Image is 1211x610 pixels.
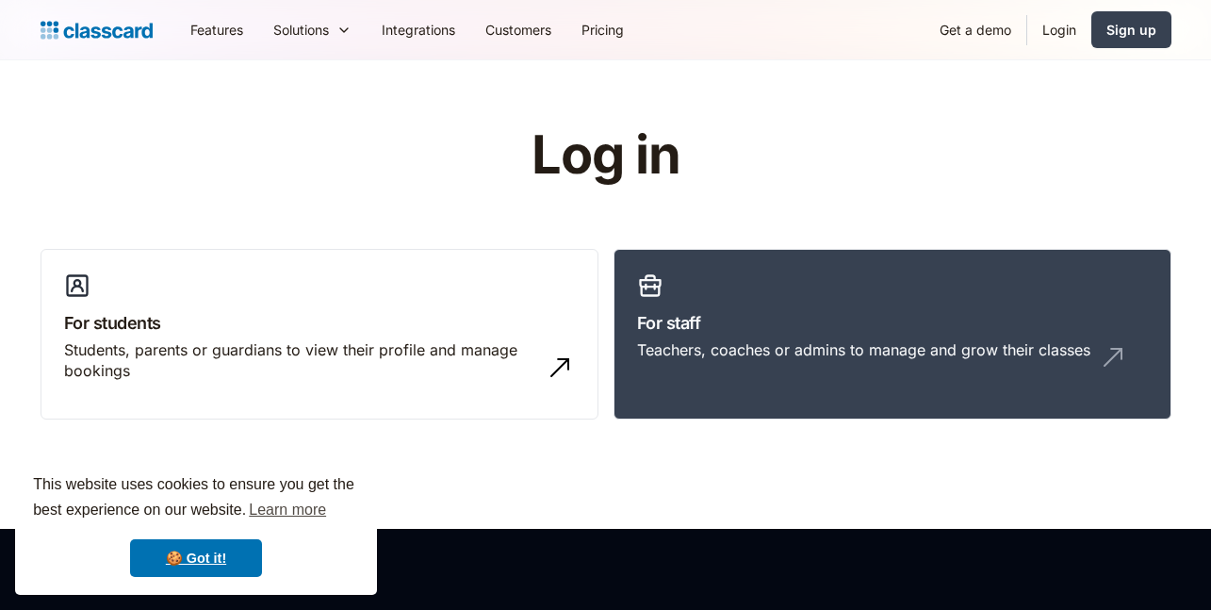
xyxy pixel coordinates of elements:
[246,496,329,524] a: learn more about cookies
[637,310,1148,336] h3: For staff
[33,473,359,524] span: This website uses cookies to ensure you get the best experience on our website.
[41,249,598,420] a: For studentsStudents, parents or guardians to view their profile and manage bookings
[175,8,258,51] a: Features
[1106,20,1156,40] div: Sign up
[367,8,470,51] a: Integrations
[614,249,1171,420] a: For staffTeachers, coaches or admins to manage and grow their classes
[566,8,639,51] a: Pricing
[470,8,566,51] a: Customers
[1091,11,1171,48] a: Sign up
[64,339,537,382] div: Students, parents or guardians to view their profile and manage bookings
[306,126,905,185] h1: Log in
[64,310,575,336] h3: For students
[273,20,329,40] div: Solutions
[1027,8,1091,51] a: Login
[258,8,367,51] div: Solutions
[130,539,262,577] a: dismiss cookie message
[41,17,153,43] a: home
[925,8,1026,51] a: Get a demo
[637,339,1090,360] div: Teachers, coaches or admins to manage and grow their classes
[15,455,377,595] div: cookieconsent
